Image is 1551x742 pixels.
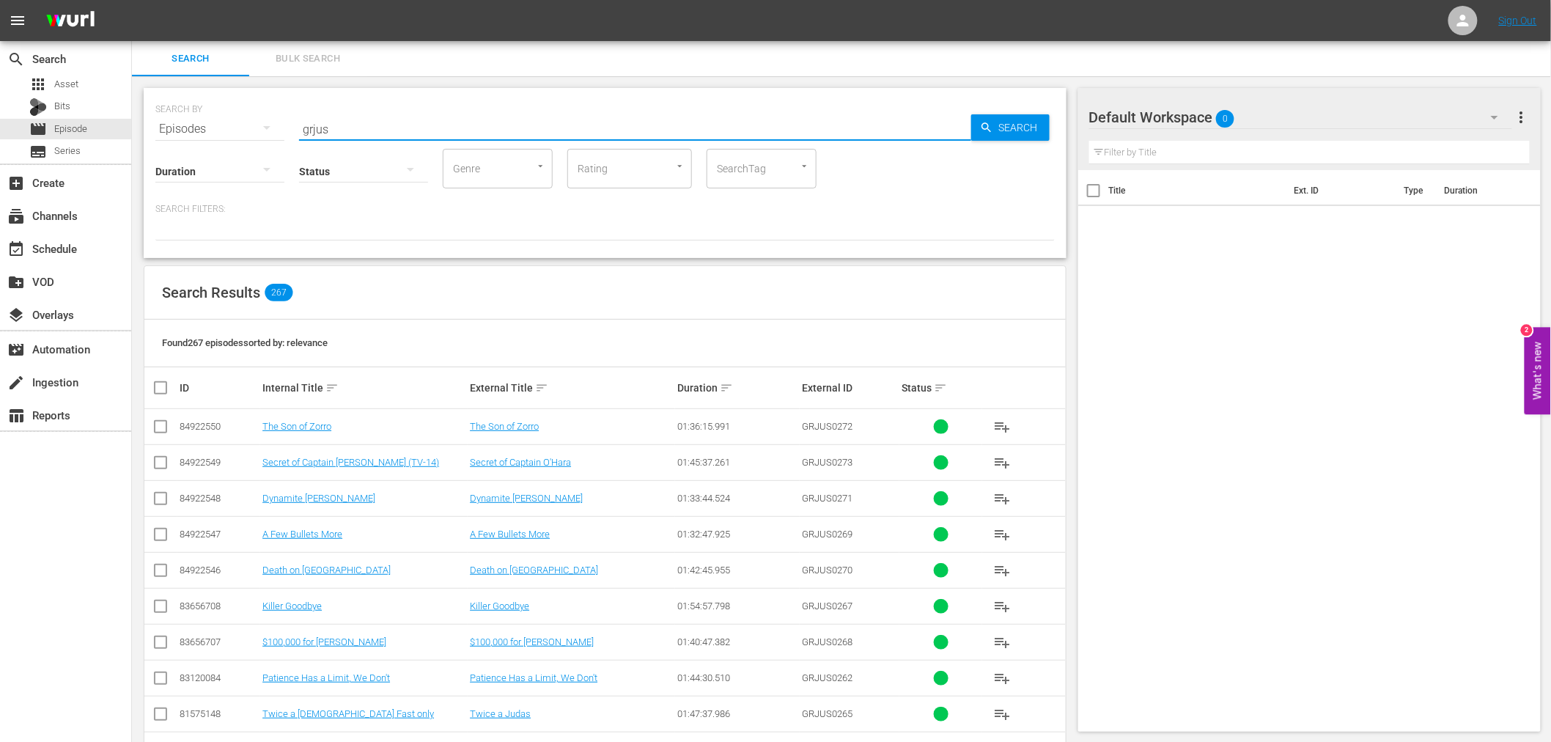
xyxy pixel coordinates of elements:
[673,159,687,173] button: Open
[993,705,1011,723] span: playlist_add
[35,4,106,38] img: ans4CAIJ8jUAAAAAAAAAAAAAAAAAAAAAAAAgQb4GAAAAAAAAAAAAAAAAAAAAAAAAJMjXAAAAAAAAAAAAAAAAAAAAAAAAgAT5G...
[993,598,1011,615] span: playlist_add
[262,379,465,397] div: Internal Title
[470,565,598,576] a: Death on [GEOGRAPHIC_DATA]
[258,51,358,67] span: Bulk Search
[262,529,342,540] a: A Few Bullets More
[7,175,25,192] span: Create
[54,144,81,158] span: Series
[802,421,852,432] span: GRJUS0272
[802,382,897,394] div: External ID
[470,529,550,540] a: A Few Bullets More
[9,12,26,29] span: menu
[802,529,852,540] span: GRJUS0269
[262,565,391,576] a: Death on [GEOGRAPHIC_DATA]
[993,490,1011,507] span: playlist_add
[470,493,583,504] a: Dynamite [PERSON_NAME]
[470,421,539,432] a: The Son of Zorro
[180,382,258,394] div: ID
[29,76,47,93] span: Asset
[262,493,375,504] a: Dynamite [PERSON_NAME]
[470,600,529,611] a: Killer Goodbye
[262,708,434,719] a: Twice a [DEMOGRAPHIC_DATA] Fast only
[180,565,258,576] div: 84922546
[984,661,1020,696] button: playlist_add
[1499,15,1537,26] a: Sign Out
[29,98,47,116] div: Bits
[677,457,797,468] div: 01:45:37.261
[29,120,47,138] span: Episode
[802,565,852,576] span: GRJUS0270
[971,114,1050,141] button: Search
[802,493,852,504] span: GRJUS0271
[262,636,386,647] a: $100,000 for [PERSON_NAME]
[180,457,258,468] div: 84922549
[7,374,25,392] span: Ingestion
[802,600,852,611] span: GRJUS0267
[180,636,258,647] div: 83656707
[984,409,1020,444] button: playlist_add
[470,379,673,397] div: External Title
[993,562,1011,579] span: playlist_add
[180,672,258,683] div: 83120084
[155,109,284,150] div: Episodes
[797,159,811,173] button: Open
[162,284,260,301] span: Search Results
[470,457,571,468] a: Secret of Captain O'Hara
[180,600,258,611] div: 83656708
[262,421,331,432] a: The Son of Zorro
[155,203,1055,216] p: Search Filters:
[677,379,797,397] div: Duration
[535,381,548,394] span: sort
[677,636,797,647] div: 01:40:47.382
[1216,103,1234,134] span: 0
[7,306,25,324] span: Overlays
[993,114,1050,141] span: Search
[1435,170,1523,211] th: Duration
[993,526,1011,543] span: playlist_add
[1525,328,1551,415] button: Open Feedback Widget
[162,337,328,348] span: Found 267 episodes sorted by: relevance
[54,77,78,92] span: Asset
[677,708,797,719] div: 01:47:37.986
[1285,170,1395,211] th: Ext. ID
[7,240,25,258] span: Schedule
[262,457,439,468] a: Secret of Captain [PERSON_NAME] (TV-14)
[902,379,980,397] div: Status
[180,708,258,719] div: 81575148
[262,672,390,683] a: Patience Has a Limit, We Don't
[677,672,797,683] div: 01:44:30.510
[180,493,258,504] div: 84922548
[802,672,852,683] span: GRJUS0262
[29,143,47,161] span: Series
[265,284,292,301] span: 267
[325,381,339,394] span: sort
[934,381,947,394] span: sort
[141,51,240,67] span: Search
[1512,109,1530,126] span: more_vert
[677,600,797,611] div: 01:54:57.798
[7,207,25,225] span: Channels
[984,517,1020,552] button: playlist_add
[984,697,1020,732] button: playlist_add
[7,341,25,359] span: Automation
[1512,100,1530,135] button: more_vert
[180,421,258,432] div: 84922550
[677,565,797,576] div: 01:42:45.955
[1089,97,1513,138] div: Default Workspace
[470,708,531,719] a: Twice a Judas
[984,553,1020,588] button: playlist_add
[1521,325,1533,337] div: 2
[7,273,25,291] span: VOD
[262,600,322,611] a: Killer Goodbye
[7,51,25,68] span: Search
[54,122,87,136] span: Episode
[802,708,852,719] span: GRJUS0265
[470,672,597,683] a: Patience Has a Limit, We Don't
[984,481,1020,516] button: playlist_add
[984,445,1020,480] button: playlist_add
[993,454,1011,471] span: playlist_add
[677,421,797,432] div: 01:36:15.991
[984,589,1020,624] button: playlist_add
[993,418,1011,436] span: playlist_add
